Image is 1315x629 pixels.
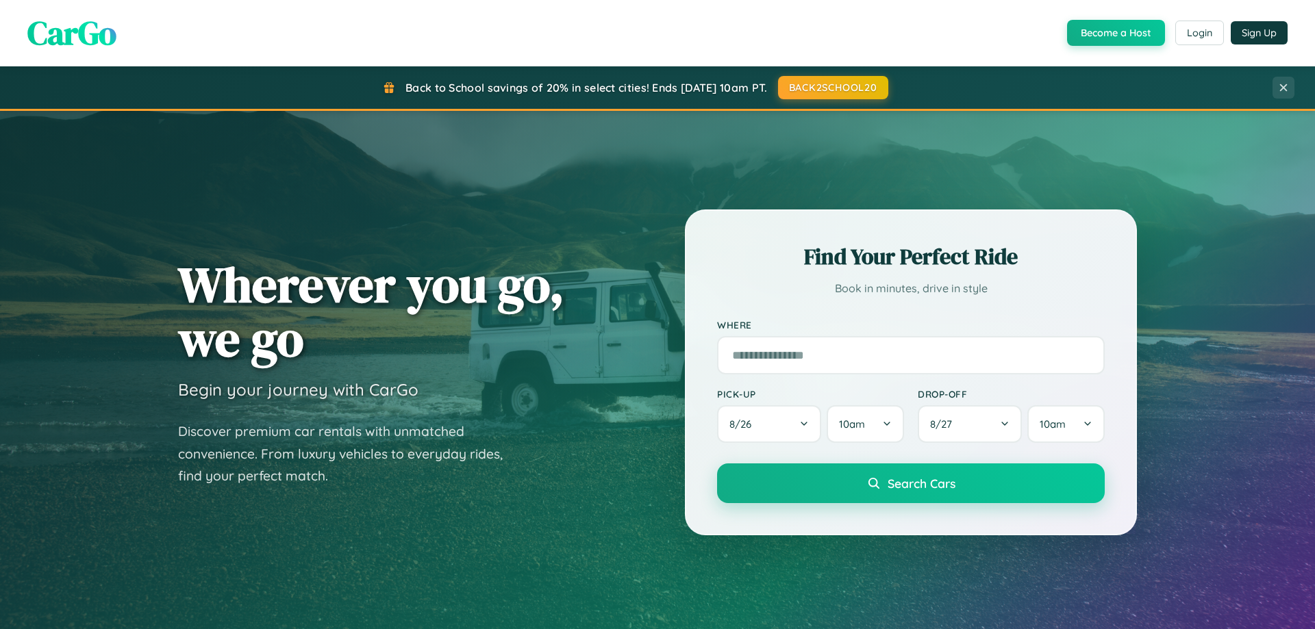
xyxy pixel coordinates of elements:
button: 8/27 [918,405,1022,443]
span: 8 / 26 [729,418,758,431]
button: Login [1175,21,1224,45]
h1: Wherever you go, we go [178,257,564,365]
p: Discover premium car rentals with unmatched convenience. From luxury vehicles to everyday rides, ... [178,420,521,487]
button: BACK2SCHOOL20 [778,76,888,99]
span: Search Cars [888,476,955,491]
label: Pick-up [717,388,904,400]
button: 8/26 [717,405,821,443]
button: 10am [1027,405,1105,443]
label: Where [717,319,1105,331]
p: Book in minutes, drive in style [717,279,1105,298]
span: 10am [1040,418,1066,431]
span: 8 / 27 [930,418,959,431]
span: CarGo [27,10,116,55]
span: Back to School savings of 20% in select cities! Ends [DATE] 10am PT. [405,81,767,94]
span: 10am [839,418,865,431]
h2: Find Your Perfect Ride [717,242,1105,272]
label: Drop-off [918,388,1105,400]
h3: Begin your journey with CarGo [178,379,418,400]
button: Search Cars [717,463,1105,503]
button: Become a Host [1067,20,1165,46]
button: Sign Up [1231,21,1288,44]
button: 10am [827,405,904,443]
